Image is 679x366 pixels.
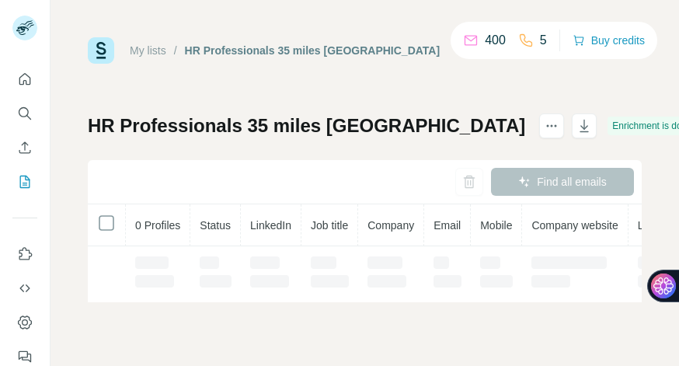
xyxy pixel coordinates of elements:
span: Mobile [480,219,512,232]
button: Buy credits [573,30,645,51]
div: HR Professionals 35 miles [GEOGRAPHIC_DATA] [185,43,440,58]
span: Landline [638,219,679,232]
button: Enrich CSV [12,134,37,162]
button: actions [539,113,564,138]
button: Search [12,99,37,127]
li: / [174,43,177,58]
img: Surfe Logo [88,37,114,64]
span: Job title [311,219,348,232]
span: Status [200,219,231,232]
a: My lists [130,44,166,57]
span: Company [367,219,414,232]
button: Quick start [12,65,37,93]
button: Dashboard [12,308,37,336]
span: Email [434,219,461,232]
span: 0 Profiles [135,219,180,232]
button: My lists [12,168,37,196]
button: Use Surfe API [12,274,37,302]
h1: HR Professionals 35 miles [GEOGRAPHIC_DATA] [88,113,525,138]
button: Use Surfe on LinkedIn [12,240,37,268]
p: 400 [485,31,506,50]
p: 5 [540,31,547,50]
span: LinkedIn [250,219,291,232]
span: Company website [531,219,618,232]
